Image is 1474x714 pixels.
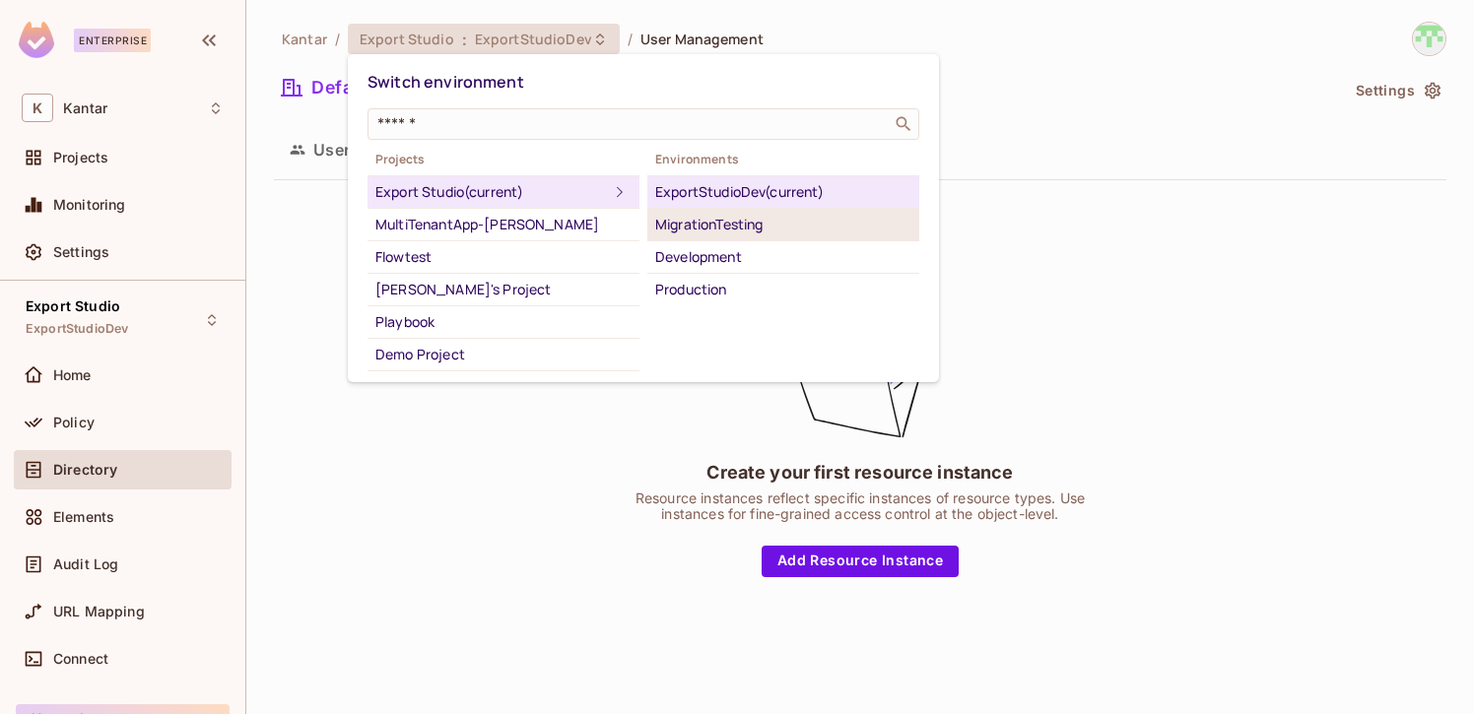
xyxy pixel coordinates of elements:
[655,213,911,236] div: MigrationTesting
[375,213,632,236] div: MultiTenantApp-[PERSON_NAME]
[368,152,639,167] span: Projects
[375,278,632,301] div: [PERSON_NAME]'s Project
[647,152,919,167] span: Environments
[655,278,911,301] div: Production
[655,245,911,269] div: Development
[375,343,632,366] div: Demo Project
[655,180,911,204] div: ExportStudioDev (current)
[368,71,524,93] span: Switch environment
[375,245,632,269] div: Flowtest
[375,310,632,334] div: Playbook
[375,180,608,204] div: Export Studio (current)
